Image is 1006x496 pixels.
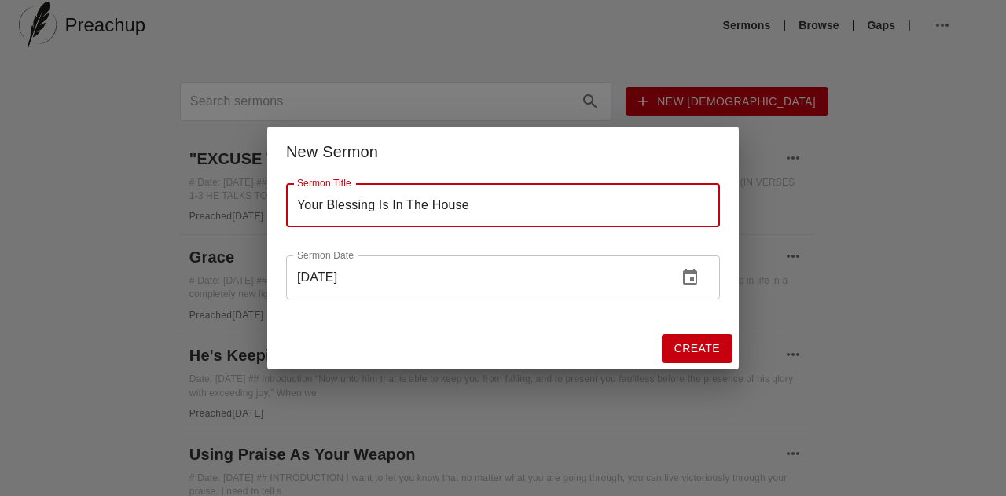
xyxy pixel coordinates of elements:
iframe: Drift Widget Chat Controller [927,417,987,477]
span: Create [674,339,720,358]
input: Sermon Title [286,183,720,227]
div: New Sermon [286,139,720,164]
button: change date [671,259,709,296]
button: Create [662,334,732,363]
